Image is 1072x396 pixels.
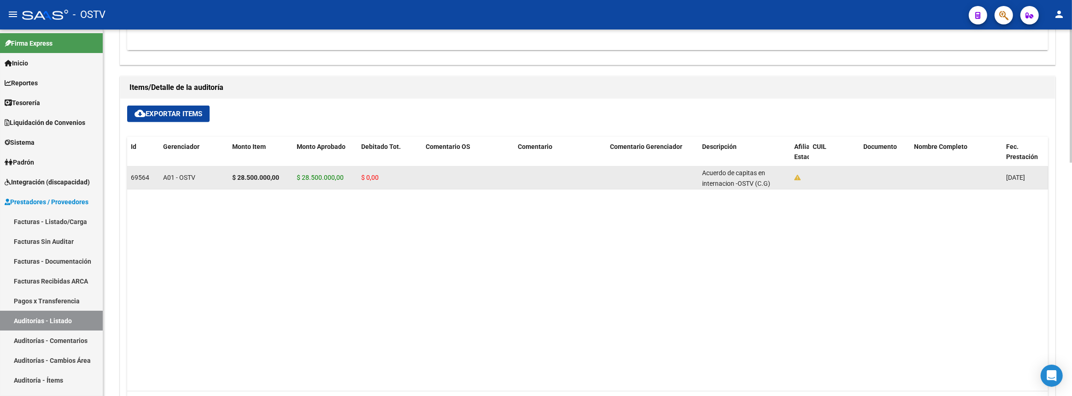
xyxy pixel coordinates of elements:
[361,174,379,181] span: $ 0,00
[863,143,897,150] span: Documento
[5,197,88,207] span: Prestadores / Proveedores
[702,169,770,187] span: Acuerdo de capitas en internacion -OSTV (C.G)
[131,174,149,181] span: 69564
[232,174,279,181] strong: $ 28.500.000,00
[5,38,53,48] span: Firma Express
[135,110,202,118] span: Exportar Items
[1002,137,1053,177] datatable-header-cell: Fec. Prestación
[7,9,18,20] mat-icon: menu
[914,143,967,150] span: Nombre Completo
[791,137,809,177] datatable-header-cell: Afiliado Estado
[518,143,552,150] span: Comentario
[813,143,826,150] span: CUIL
[293,137,357,177] datatable-header-cell: Monto Aprobado
[422,137,514,177] datatable-header-cell: Comentario OS
[163,174,195,181] span: A01 - OSTV
[5,98,40,108] span: Tesorería
[129,80,1046,95] h1: Items/Detalle de la auditoría
[5,118,85,128] span: Liquidación de Convenios
[1041,365,1063,387] div: Open Intercom Messenger
[514,137,606,177] datatable-header-cell: Comentario
[910,137,1002,177] datatable-header-cell: Nombre Completo
[135,108,146,119] mat-icon: cloud_download
[159,137,228,177] datatable-header-cell: Gerenciador
[131,143,136,150] span: Id
[5,137,35,148] span: Sistema
[5,157,34,167] span: Padrón
[127,106,210,122] button: Exportar Items
[228,137,293,177] datatable-header-cell: Monto Item
[860,137,910,177] datatable-header-cell: Documento
[794,143,817,161] span: Afiliado Estado
[1006,174,1025,181] span: [DATE]
[606,137,698,177] datatable-header-cell: Comentario Gerenciador
[702,143,737,150] span: Descripción
[357,137,422,177] datatable-header-cell: Debitado Tot.
[5,58,28,68] span: Inicio
[127,137,159,177] datatable-header-cell: Id
[809,137,860,177] datatable-header-cell: CUIL
[1006,143,1038,161] span: Fec. Prestación
[361,143,401,150] span: Debitado Tot.
[5,177,90,187] span: Integración (discapacidad)
[297,143,346,150] span: Monto Aprobado
[426,143,470,150] span: Comentario OS
[5,78,38,88] span: Reportes
[73,5,105,25] span: - OSTV
[1054,9,1065,20] mat-icon: person
[698,137,791,177] datatable-header-cell: Descripción
[297,174,344,181] span: $ 28.500.000,00
[610,143,682,150] span: Comentario Gerenciador
[232,143,266,150] span: Monto Item
[163,143,199,150] span: Gerenciador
